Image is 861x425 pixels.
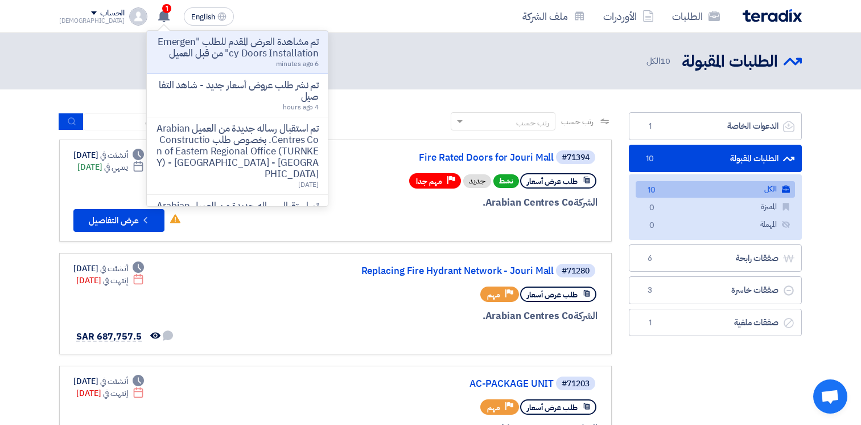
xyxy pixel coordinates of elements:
[487,402,500,413] span: مهم
[813,379,847,414] div: Open chat
[643,253,657,264] span: 6
[527,289,578,300] span: طلب عرض أسعار
[129,7,147,26] img: profile_test.png
[629,309,802,337] a: صفقات ملغية1
[636,181,795,198] a: الكل
[100,9,125,18] div: الحساب
[77,161,144,173] div: [DATE]
[156,36,319,59] p: تم مشاهدة العرض المقدم للطلب "Emergency Doors Installation" من قبل العميل
[156,201,319,258] p: تم استقبال رساله جديدة من العميل Arabian Centres Co. بخصوص طلب Construction of Eastern Regional O...
[326,379,554,389] a: AC-PACKAGE UNIT
[562,267,590,275] div: #71280
[643,153,657,165] span: 10
[643,285,657,296] span: 3
[184,7,234,26] button: English
[73,149,144,161] div: [DATE]
[636,216,795,233] a: المهملة
[156,80,319,103] p: تم نشر طلب عروض أسعار جديد - شاهد التفاصيل
[562,154,590,162] div: #71394
[561,116,594,128] span: رتب حسب
[574,309,598,323] span: الشركة
[104,161,127,173] span: ينتهي في
[629,145,802,173] a: الطلبات المقبولة10
[84,113,243,130] input: ابحث بعنوان أو رقم الطلب
[463,174,491,188] div: جديد
[100,263,127,275] span: أنشئت في
[326,153,554,163] a: Fire Rated Doors for Jouri Mall
[326,266,554,276] a: Replacing Fire Hydrant Network - Jouri Mall
[76,330,142,344] span: SAR 687,757.5
[59,18,125,24] div: [DEMOGRAPHIC_DATA]
[594,3,663,30] a: الأوردرات
[324,195,598,210] div: Arabian Centres Co.
[629,276,802,304] a: صفقات خاسرة3
[73,263,144,275] div: [DATE]
[527,402,578,413] span: طلب عرض أسعار
[562,380,590,388] div: #71203
[156,123,319,180] p: تم استقبال رساله جديدة من العميل Arabian Centres Co. بخصوص طلب Construction of Eastern Regional O...
[663,3,729,30] a: الطلبات
[162,4,171,13] span: 1
[416,176,442,187] span: مهم جدا
[73,209,164,232] button: عرض التفاصيل
[73,375,144,387] div: [DATE]
[191,13,215,21] span: English
[743,9,802,22] img: Teradix logo
[643,317,657,329] span: 1
[487,289,500,300] span: مهم
[645,202,658,214] span: 0
[682,51,778,73] h2: الطلبات المقبولة
[646,55,673,68] span: الكل
[629,244,802,272] a: صفقات رابحة6
[629,112,802,140] a: الدعوات الخاصة1
[298,179,319,190] span: [DATE]
[493,174,519,188] span: نشط
[76,275,144,287] div: [DATE]
[527,176,578,187] span: طلب عرض أسعار
[513,3,594,30] a: ملف الشركة
[636,199,795,215] a: المميزة
[645,185,658,197] span: 10
[100,375,127,387] span: أنشئت في
[645,220,658,232] span: 0
[643,121,657,132] span: 1
[516,117,549,129] div: رتب حسب
[103,275,127,287] span: إنتهت في
[103,387,127,399] span: إنتهت في
[283,102,319,112] span: 4 hours ago
[76,387,144,399] div: [DATE]
[100,149,127,161] span: أنشئت في
[574,195,598,210] span: الشركة
[276,59,319,69] span: 6 minutes ago
[660,55,670,67] span: 10
[324,309,598,324] div: Arabian Centres Co.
